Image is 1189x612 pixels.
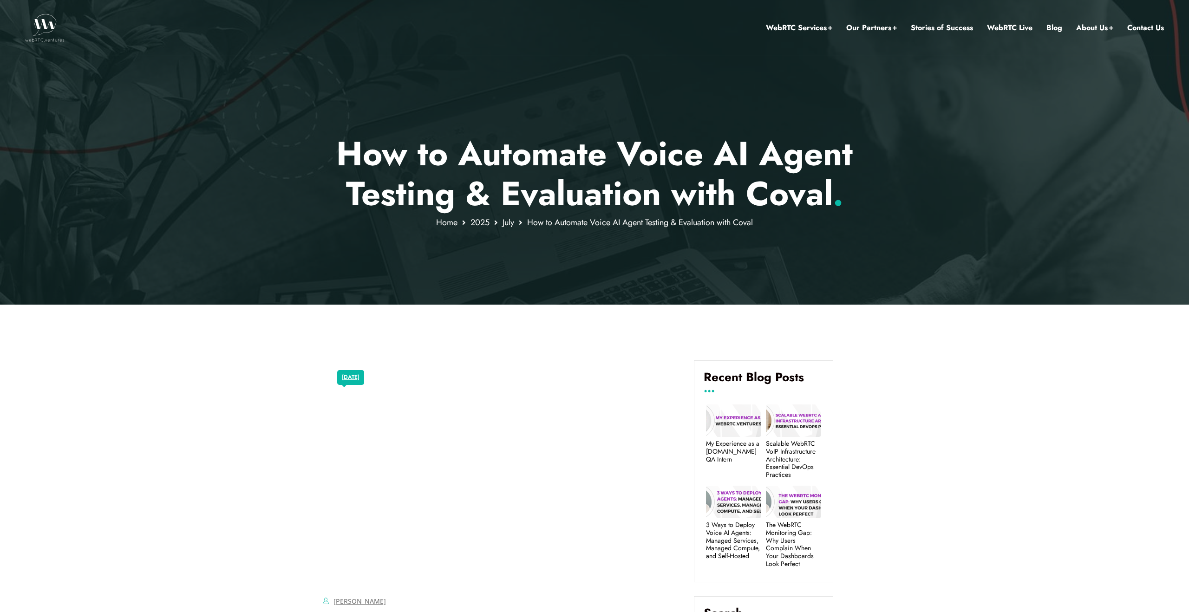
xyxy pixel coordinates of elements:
[987,22,1032,34] a: WebRTC Live
[323,360,680,584] img: How to Automate Voice AI Agent Testing & Evaluation with Coval
[436,216,457,228] a: Home
[470,216,490,228] a: 2025
[766,22,832,34] a: WebRTC Services
[342,371,359,384] a: [DATE]
[706,440,761,463] a: My Experience as a [DOMAIN_NAME] QA Intern
[706,521,761,560] a: 3 Ways to Deploy Voice AI Agents: Managed Services, Managed Compute, and Self-Hosted
[333,597,386,605] a: [PERSON_NAME]
[1127,22,1164,34] a: Contact Us
[704,370,823,391] h4: Recent Blog Posts
[911,22,973,34] a: Stories of Success
[527,216,753,228] span: How to Automate Voice AI Agent Testing & Evaluation with Coval
[766,521,821,568] a: The WebRTC Monitoring Gap: Why Users Complain When Your Dashboards Look Perfect
[323,134,867,214] p: How to Automate Voice AI Agent Testing & Evaluation with Coval
[1046,22,1062,34] a: Blog
[25,14,65,42] img: WebRTC.ventures
[766,440,821,479] a: Scalable WebRTC VoIP Infrastructure Architecture: Essential DevOps Practices
[833,169,843,218] span: .
[503,216,514,228] a: July
[1076,22,1113,34] a: About Us
[846,22,897,34] a: Our Partners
